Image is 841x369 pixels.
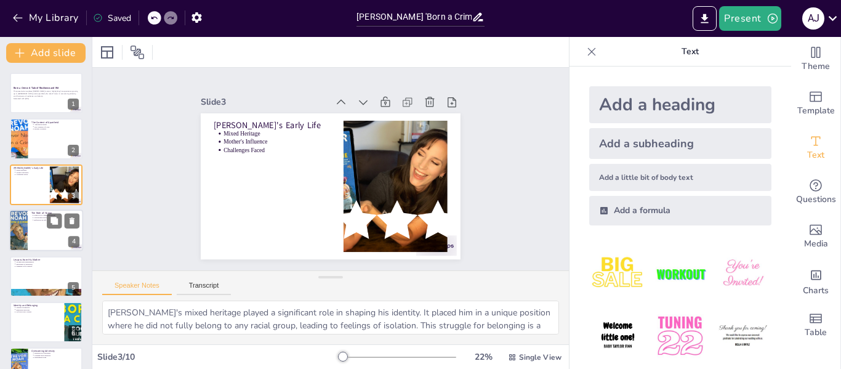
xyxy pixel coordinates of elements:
[10,302,82,343] div: 6
[651,307,709,365] img: 5.jpeg
[16,261,79,263] p: Strength and Independence
[219,108,336,132] p: [PERSON_NAME]'s Early Life
[93,12,131,24] div: Saved
[34,354,79,357] p: Learning from Obstacles
[714,245,771,302] img: 3.jpeg
[6,43,86,63] button: Add slide
[227,127,334,146] p: Mother's Influence
[68,282,79,293] div: 5
[14,257,79,261] p: Lessons from His Mother
[10,118,82,159] div: 2
[68,190,79,201] div: 3
[31,120,79,124] p: The Context of Apartheid
[31,211,79,215] p: The Role of Humor
[519,352,561,362] span: Single View
[802,6,824,31] button: a j
[102,301,559,335] textarea: [PERSON_NAME]'s mixed heritage played a significant role in shaping his identity. It placed him i...
[805,326,827,339] span: Table
[791,81,840,126] div: Add ready made slides
[719,6,781,31] button: Present
[130,45,145,60] span: Position
[34,352,79,355] p: Resilience in Challenges
[31,349,79,353] p: Overcoming Adversity
[177,282,231,295] button: Transcript
[589,307,646,365] img: 4.jpeg
[804,237,828,251] span: Media
[14,166,46,170] p: [PERSON_NAME]'s Early Life
[791,259,840,303] div: Add charts and graphs
[34,219,80,222] p: Reflection on Life
[469,351,498,363] div: 22 %
[602,37,779,67] p: Text
[68,328,79,339] div: 6
[796,193,836,206] span: Questions
[16,311,60,314] p: Self-Discovery Journey
[589,196,771,225] div: Add a formula
[97,43,117,62] div: Layout
[356,8,472,26] input: Insert title
[208,83,336,108] div: Slide 3
[16,174,46,176] p: Challenges Faced
[791,303,840,347] div: Add a table
[651,245,709,302] img: 2.jpeg
[10,73,82,113] div: 1
[802,7,824,30] div: a j
[693,6,717,31] button: Export to PowerPoint
[68,145,79,156] div: 2
[589,164,771,191] div: Add a little bit of body text
[226,135,333,154] p: Challenges Faced
[802,60,830,73] span: Theme
[14,86,59,89] strong: Born a Crime: A Tale of Resilience and Wit
[68,237,79,248] div: 4
[47,214,62,229] button: Duplicate Slide
[9,8,84,28] button: My Library
[803,284,829,298] span: Charts
[97,351,338,363] div: Slide 3 / 10
[34,125,79,128] p: The Absurdity of Laws
[16,263,79,266] p: Importance of Education
[16,306,60,309] p: Outsider Perspective
[791,170,840,214] div: Get real-time input from your audience
[797,104,835,118] span: Template
[65,214,79,229] button: Delete Slide
[34,217,80,219] p: Storytelling Power
[68,99,79,110] div: 1
[9,209,83,251] div: 4
[14,91,79,97] p: This presentation explores [PERSON_NAME] memoir, highlighting his experiences growing up in [GEOG...
[14,97,79,100] p: Generated with [URL]
[10,164,82,205] div: 3
[589,245,646,302] img: 1.jpeg
[16,265,79,267] p: Standing Up for Oneself
[589,86,771,123] div: Add a heading
[10,256,82,297] div: 5
[791,126,840,170] div: Add text boxes
[791,214,840,259] div: Add images, graphics, shapes or video
[34,128,79,130] p: Broader Struggles
[16,309,60,311] p: Embracing Diversity
[589,128,771,159] div: Add a subheading
[34,357,79,359] p: Maintaining Hope
[34,214,80,217] p: Humor as a Coping Mechanism
[714,307,771,365] img: 6.jpeg
[102,282,172,295] button: Speaker Notes
[228,119,335,138] p: Mixed Heritage
[807,148,824,162] span: Text
[34,123,79,126] p: Apartheid's Impact
[16,171,46,174] p: Mother's Influence
[14,304,61,307] p: Identity and Belonging
[16,169,46,171] p: Mixed Heritage
[791,37,840,81] div: Change the overall theme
